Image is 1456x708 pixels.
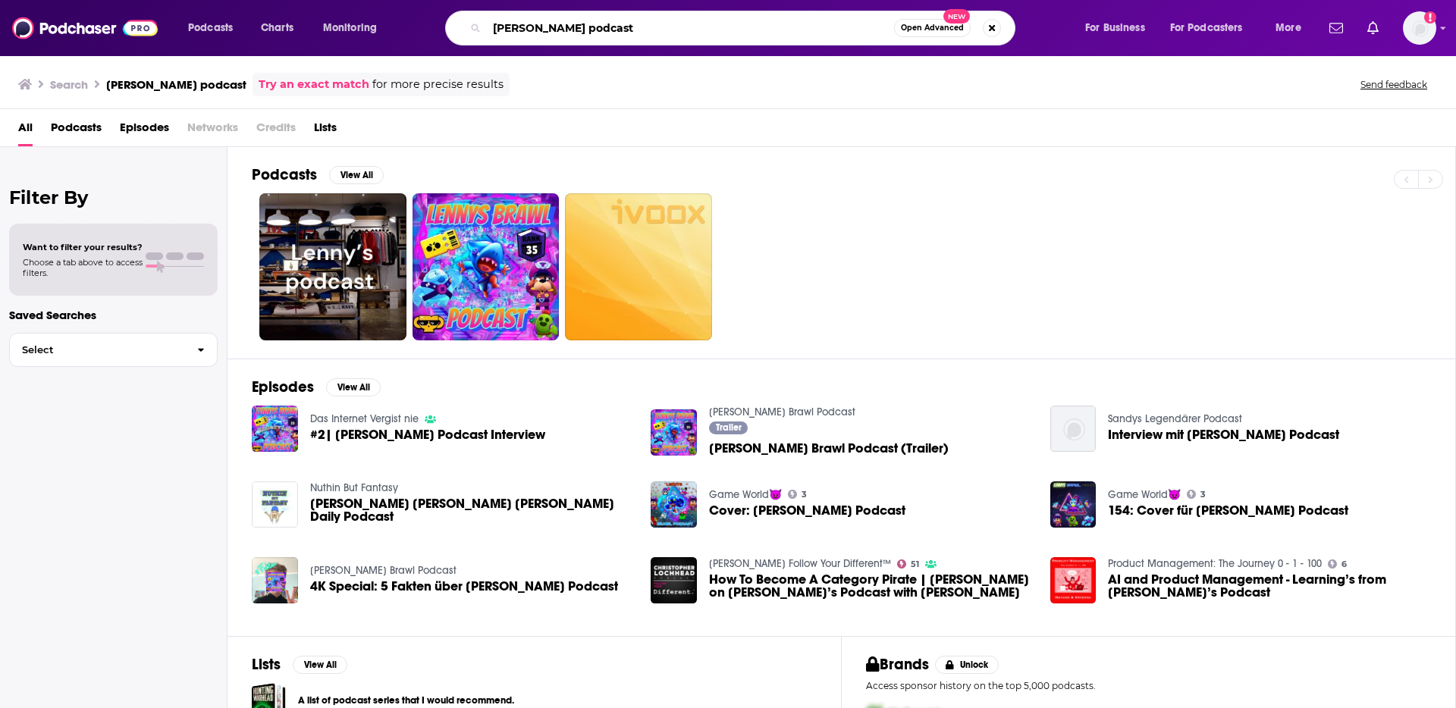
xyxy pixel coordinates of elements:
a: AI and Product Management - Learning’s from Lenny’s Podcast [1108,573,1431,599]
a: Christopher Lochhead Follow Your Different™ [709,557,891,570]
a: Lennys Brawl Podcast [310,564,457,577]
span: Lists [314,115,337,146]
p: Access sponsor history on the top 5,000 podcasts. [866,680,1431,691]
span: [PERSON_NAME] [PERSON_NAME] [PERSON_NAME] Daily Podcast [310,497,633,523]
h3: [PERSON_NAME] podcast [106,77,246,92]
button: View All [293,656,347,674]
img: Lennys Brawl Podcast (Trailer) [651,409,697,456]
a: Game World😈 [1108,488,1181,501]
span: Episodes [120,115,169,146]
button: open menu [1265,16,1320,40]
img: 4K Special: 5 Fakten über Lennys Brawl Podcast [252,557,298,603]
a: Das Internet Vergist nie [310,412,419,425]
a: 4K Special: 5 Fakten über Lennys Brawl Podcast [310,580,618,593]
button: View All [326,378,381,396]
span: Logged in as andrewmorrissey [1403,11,1436,45]
a: Cover: Lennys Brawl Podcast [709,504,905,517]
span: Interview mit [PERSON_NAME] Podcast [1108,428,1339,441]
button: View All [329,166,384,184]
input: Search podcasts, credits, & more... [487,16,894,40]
a: Shana Tova Lennys Daily Podcast [310,497,633,523]
a: Podcasts [51,115,102,146]
span: Monitoring [323,17,377,39]
img: AI and Product Management - Learning’s from Lenny’s Podcast [1050,557,1097,603]
span: Cover: [PERSON_NAME] Podcast [709,504,905,517]
a: 51 [897,559,919,569]
span: Podcasts [188,17,233,39]
span: Trailer [716,423,742,432]
a: Sandys Legendärer Podcast [1108,412,1242,425]
button: Show profile menu [1403,11,1436,45]
a: #2| Lennys Brawl Podcast Interview [310,428,545,441]
a: 3 [788,490,807,499]
button: open menu [1075,16,1164,40]
span: #2| [PERSON_NAME] Podcast Interview [310,428,545,441]
button: open menu [1160,16,1265,40]
a: All [18,115,33,146]
span: For Podcasters [1170,17,1243,39]
a: PodcastsView All [252,165,384,184]
span: Choose a tab above to access filters. [23,257,143,278]
a: Game World😈 [709,488,782,501]
h2: Brands [866,655,929,674]
a: ListsView All [252,655,347,674]
span: for more precise results [372,76,504,93]
p: Saved Searches [9,308,218,322]
a: Show notifications dropdown [1323,15,1349,41]
span: 154: Cover für [PERSON_NAME] Podcast [1108,504,1348,517]
img: #2| Lennys Brawl Podcast Interview [252,406,298,452]
button: Select [9,333,218,367]
a: Try an exact match [259,76,369,93]
img: Shana Tova Lennys Daily Podcast [252,481,298,528]
a: Interview mit Lennys Brawl Podcast [1108,428,1339,441]
img: Cover: Lennys Brawl Podcast [651,481,697,528]
h2: Filter By [9,186,218,208]
h3: Search [50,77,88,92]
button: Send feedback [1356,78,1432,91]
span: 51 [911,561,919,568]
span: Credits [256,115,296,146]
h2: Podcasts [252,165,317,184]
img: How To Become A Category Pirate | Christopher Lochhead on Lenny’s Podcast with Lenny Rachitsky [651,557,697,603]
a: Lennys Brawl Podcast [709,406,855,418]
span: 4K Special: 5 Fakten über [PERSON_NAME] Podcast [310,580,618,593]
a: 6 [1328,559,1347,569]
span: Want to filter your results? [23,242,143,252]
button: open menu [312,16,397,40]
span: Open Advanced [901,24,964,32]
span: Charts [261,17,293,39]
span: 3 [1200,491,1206,498]
img: Interview mit Lennys Brawl Podcast [1050,406,1097,452]
span: 3 [802,491,807,498]
a: EpisodesView All [252,377,381,396]
span: More [1276,17,1301,39]
button: Unlock [935,656,999,674]
img: Podchaser - Follow, Share and Rate Podcasts [12,14,158,42]
span: Networks [187,115,238,146]
a: Product Management: The Journey 0 - 1 - 100 [1108,557,1322,570]
a: 154: Cover für Lennys Brawl Podcast [1108,504,1348,517]
a: Show notifications dropdown [1361,15,1385,41]
button: Open AdvancedNew [894,19,971,37]
h2: Episodes [252,377,314,396]
span: Select [10,345,185,355]
a: How To Become A Category Pirate | Christopher Lochhead on Lenny’s Podcast with Lenny Rachitsky [709,573,1032,599]
img: User Profile [1403,11,1436,45]
span: New [943,9,971,23]
a: Charts [251,16,303,40]
img: 154: Cover für Lennys Brawl Podcast [1050,481,1097,528]
h2: Lists [252,655,281,674]
button: open menu [177,16,253,40]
